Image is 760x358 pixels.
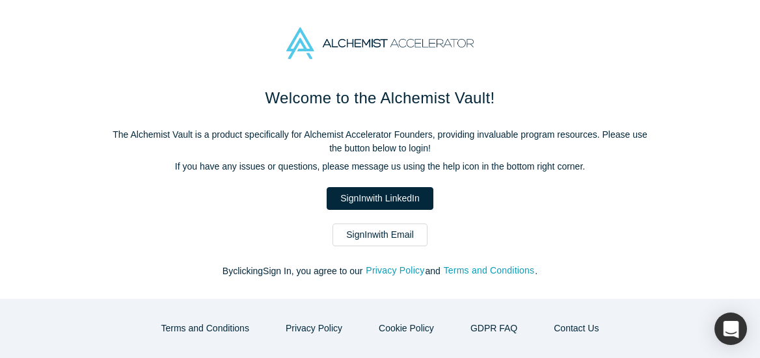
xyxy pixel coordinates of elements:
button: Privacy Policy [365,263,425,278]
a: SignInwith LinkedIn [327,187,433,210]
button: Cookie Policy [365,317,448,340]
a: GDPR FAQ [457,317,531,340]
button: Terms and Conditions [443,263,536,278]
p: By clicking Sign In , you agree to our and . [107,264,653,278]
button: Contact Us [540,317,612,340]
h1: Welcome to the Alchemist Vault! [107,86,653,110]
button: Privacy Policy [272,317,356,340]
button: Terms and Conditions [148,317,263,340]
p: If you have any issues or questions, please message us using the help icon in the bottom right co... [107,160,653,173]
a: SignInwith Email [332,224,428,246]
p: The Alchemist Vault is a product specifically for Alchemist Accelerator Founders, providing inval... [107,128,653,155]
img: Alchemist Accelerator Logo [286,27,474,59]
